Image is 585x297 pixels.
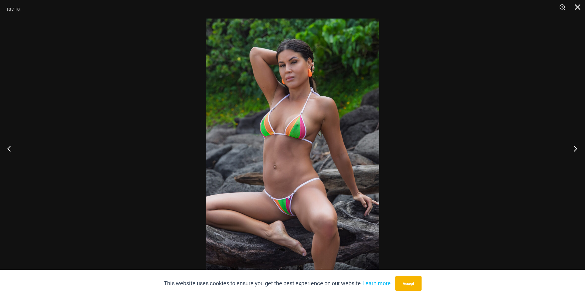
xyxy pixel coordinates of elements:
[206,19,379,278] img: Reckless Mesh High Voltage 306 Tri Top 466 Thong 05
[362,279,391,287] a: Learn more
[395,276,422,291] button: Accept
[562,133,585,164] button: Next
[6,5,20,14] div: 10 / 10
[164,279,391,288] p: This website uses cookies to ensure you get the best experience on our website.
